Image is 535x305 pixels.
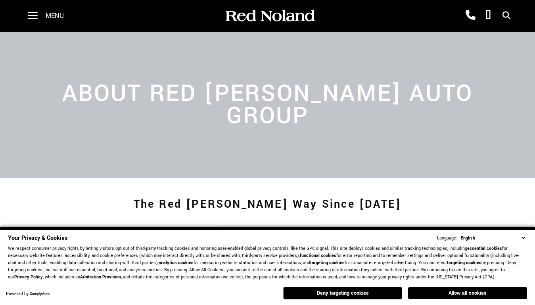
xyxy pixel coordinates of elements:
img: Red Noland Auto Group [224,9,315,23]
strong: functional cookies [300,253,336,259]
div: Powered by [6,291,50,297]
h1: The Red [PERSON_NAME] Way Since [DATE] [36,189,499,220]
strong: Arbitration Provision [80,274,121,280]
strong: targeting cookies [447,260,481,266]
span: Your Privacy & Cookies [8,234,67,242]
strong: essential cookies [467,245,502,251]
a: ComplyAuto [30,291,50,297]
strong: targeting cookies [310,260,345,266]
h2: About Red [PERSON_NAME] Auto Group [33,83,502,127]
button: Deny targeting cookies [283,287,402,299]
button: Allow all cookies [408,287,527,299]
strong: analytics cookies [159,260,194,266]
div: Language: [437,236,457,241]
select: Language Select [459,234,527,242]
a: Privacy Policy [14,274,43,280]
p: We respect consumer privacy rights by letting visitors opt out of third-party tracking cookies an... [8,245,527,281]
